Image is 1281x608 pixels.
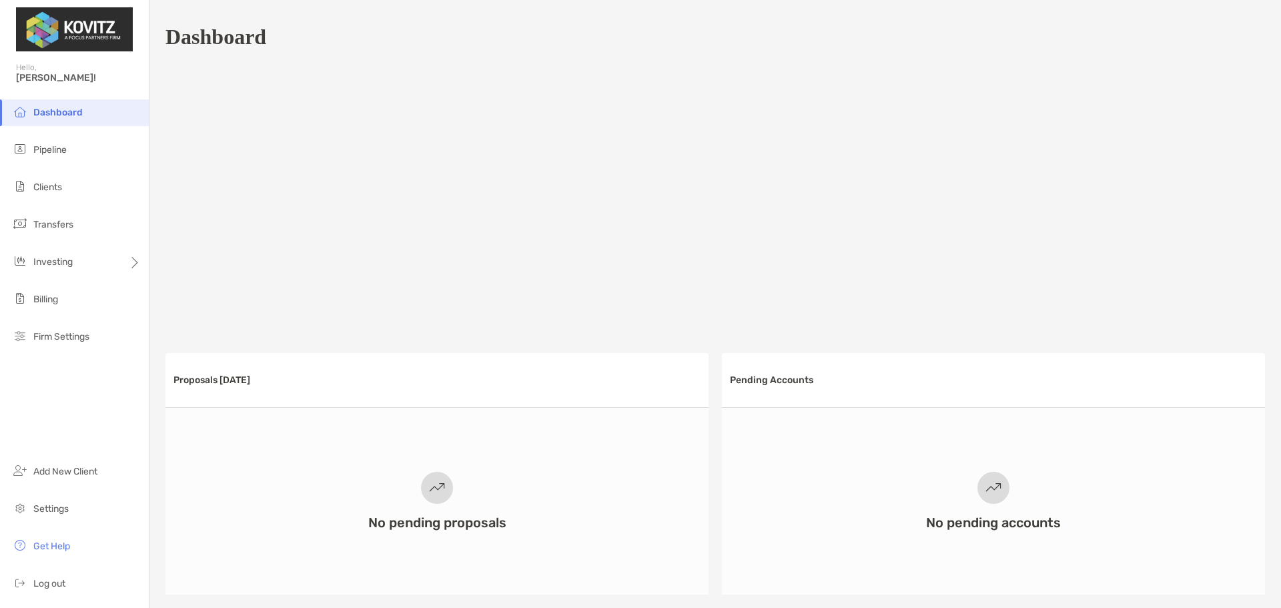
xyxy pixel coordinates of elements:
[33,107,83,118] span: Dashboard
[368,515,506,531] h3: No pending proposals
[12,463,28,479] img: add_new_client icon
[12,103,28,119] img: dashboard icon
[33,466,97,477] span: Add New Client
[33,541,70,552] span: Get Help
[12,537,28,553] img: get-help icon
[33,144,67,156] span: Pipeline
[165,25,266,49] h1: Dashboard
[12,500,28,516] img: settings icon
[12,575,28,591] img: logout icon
[730,374,813,386] h3: Pending Accounts
[12,290,28,306] img: billing icon
[33,294,58,305] span: Billing
[16,72,141,83] span: [PERSON_NAME]!
[16,5,133,53] img: Zoe Logo
[33,503,69,515] span: Settings
[12,216,28,232] img: transfers icon
[12,328,28,344] img: firm-settings icon
[926,515,1061,531] h3: No pending accounts
[12,141,28,157] img: pipeline icon
[173,374,250,386] h3: Proposals [DATE]
[33,182,62,193] span: Clients
[33,331,89,342] span: Firm Settings
[12,253,28,269] img: investing icon
[33,219,73,230] span: Transfers
[33,256,73,268] span: Investing
[12,178,28,194] img: clients icon
[33,578,65,589] span: Log out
